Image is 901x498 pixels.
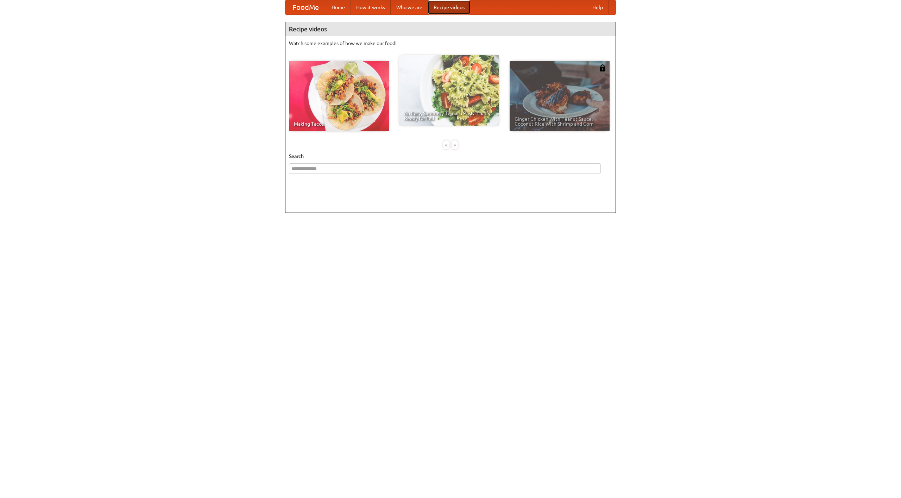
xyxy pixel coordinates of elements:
span: An Easy, Summery Tomato Pasta That's Ready for Fall [404,111,494,121]
a: How it works [351,0,391,14]
h5: Search [289,153,612,160]
a: Making Tacos [289,61,389,131]
p: Watch some examples of how we make our food! [289,40,612,47]
div: » [452,140,458,149]
a: Recipe videos [428,0,470,14]
div: « [443,140,449,149]
a: An Easy, Summery Tomato Pasta That's Ready for Fall [399,55,499,126]
a: Home [326,0,351,14]
a: Help [587,0,609,14]
a: FoodMe [285,0,326,14]
span: Making Tacos [294,121,384,126]
img: 483408.png [599,64,606,71]
h4: Recipe videos [285,22,616,36]
a: Who we are [391,0,428,14]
